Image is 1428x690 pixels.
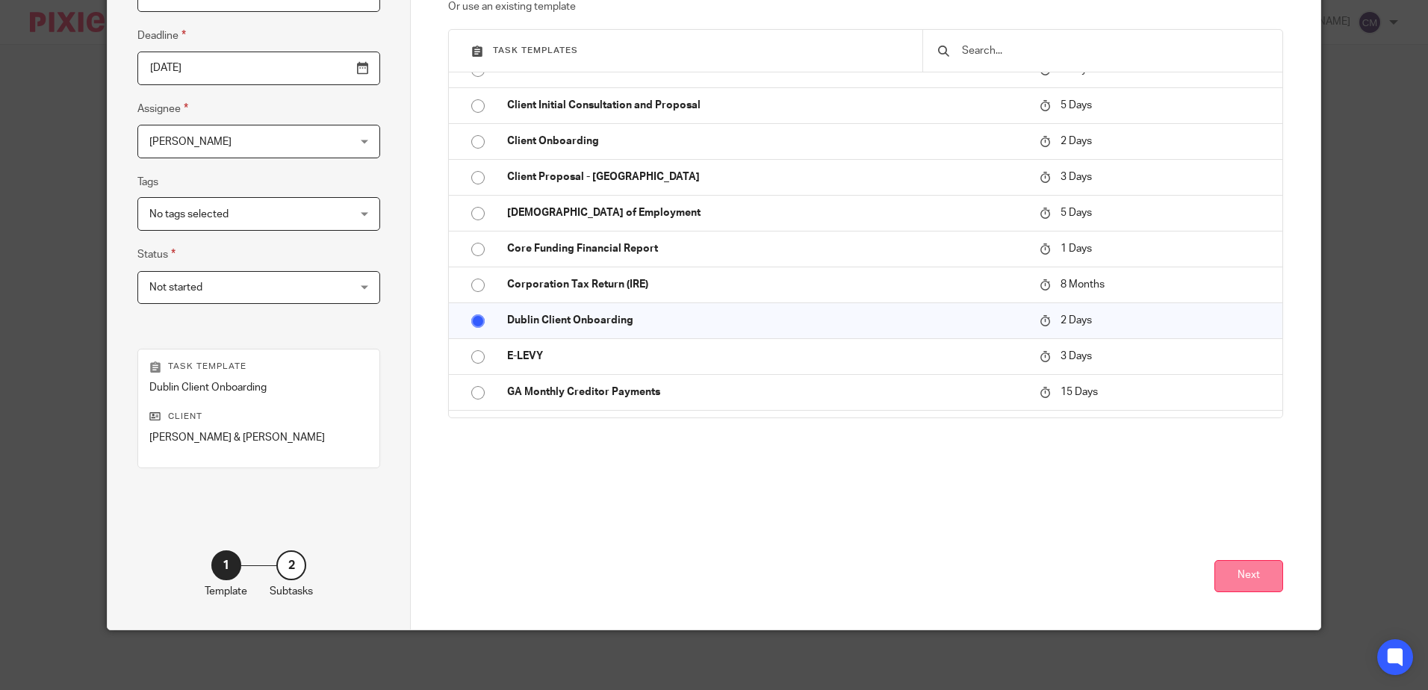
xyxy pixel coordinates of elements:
p: Client Proposal - [GEOGRAPHIC_DATA] [507,170,1025,184]
label: Tags [137,175,158,190]
p: Dublin Client Onboarding [149,380,368,395]
p: Client Onboarding [507,134,1025,149]
span: [PERSON_NAME] [149,137,232,147]
span: 1 Days [1061,243,1092,254]
span: 3 Days [1061,172,1092,182]
p: Task template [149,361,368,373]
input: Pick a date [137,52,380,85]
p: E-LEVY [507,349,1025,364]
p: Corporation Tax Return (IRE) [507,277,1025,292]
p: [DEMOGRAPHIC_DATA] of Employment [507,205,1025,220]
span: 2 Days [1061,136,1092,146]
p: Client [149,411,368,423]
p: [PERSON_NAME] & [PERSON_NAME] [149,430,368,445]
span: No tags selected [149,209,229,220]
span: 8 Months [1061,279,1105,290]
p: Subtasks [270,584,313,599]
p: Core Funding Financial Report [507,241,1025,256]
label: Status [137,246,176,263]
label: Deadline [137,27,186,44]
p: Dublin Client Onboarding [507,313,1025,328]
input: Search... [960,43,1267,59]
button: Next [1214,560,1283,592]
span: 5 Days [1061,208,1092,218]
span: 5 Days [1061,100,1092,111]
label: Assignee [137,100,188,117]
div: 2 [276,550,306,580]
p: Template [205,584,247,599]
span: 15 Days [1061,387,1098,397]
span: 3 Days [1061,351,1092,361]
div: 1 [211,550,241,580]
span: 2 Days [1061,315,1092,326]
span: Task templates [493,46,578,55]
p: GA Monthly Creditor Payments [507,385,1025,400]
p: Client Initial Consultation and Proposal [507,98,1025,113]
span: Not started [149,282,202,293]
